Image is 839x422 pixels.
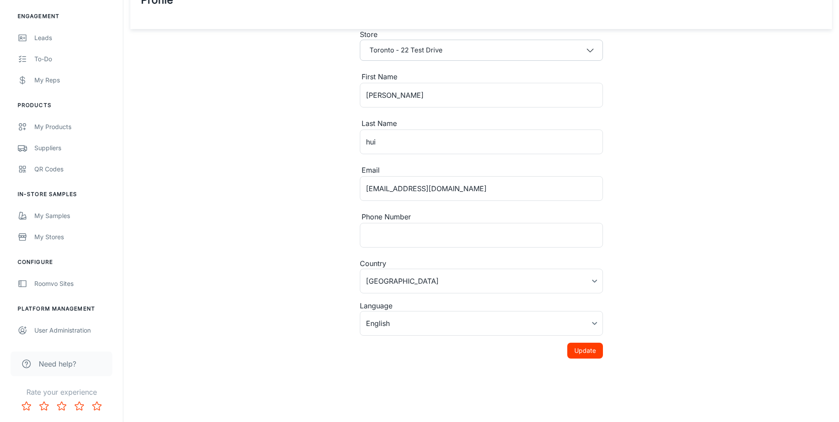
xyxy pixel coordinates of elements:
[34,232,114,242] div: My Stores
[70,397,88,415] button: Rate 4 star
[34,211,114,221] div: My Samples
[360,311,603,336] div: English
[360,211,603,223] div: Phone Number
[567,343,603,359] button: Update
[34,75,114,85] div: My Reps
[360,258,603,269] div: Country
[39,359,76,369] span: Need help?
[7,387,116,397] p: Rate your experience
[360,118,603,130] div: Last Name
[34,33,114,43] div: Leads
[360,29,603,40] div: Store
[360,71,603,83] div: First Name
[34,54,114,64] div: To-do
[34,279,114,289] div: Roomvo Sites
[360,40,603,61] button: Toronto - 22 Test Drive
[88,397,106,415] button: Rate 5 star
[34,164,114,174] div: QR Codes
[360,300,603,311] div: Language
[18,397,35,415] button: Rate 1 star
[34,143,114,153] div: Suppliers
[360,269,603,293] div: [GEOGRAPHIC_DATA]
[35,397,53,415] button: Rate 2 star
[360,165,603,176] div: Email
[53,397,70,415] button: Rate 3 star
[34,122,114,132] div: My Products
[34,326,114,335] div: User Administration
